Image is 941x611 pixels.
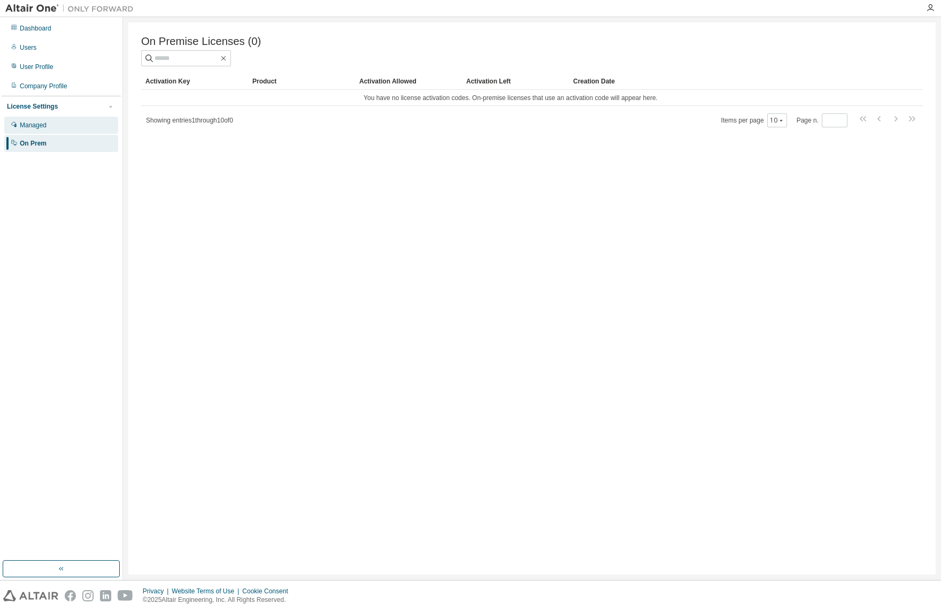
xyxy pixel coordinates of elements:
[20,43,36,52] div: Users
[141,35,261,48] span: On Premise Licenses (0)
[20,121,47,129] div: Managed
[65,590,76,601] img: facebook.svg
[172,587,242,595] div: Website Terms of Use
[146,117,233,124] span: Showing entries 1 through 10 of 0
[359,73,458,90] div: Activation Allowed
[20,24,51,33] div: Dashboard
[20,139,47,148] div: On Prem
[20,63,53,71] div: User Profile
[100,590,111,601] img: linkedin.svg
[118,590,133,601] img: youtube.svg
[242,587,294,595] div: Cookie Consent
[143,595,295,605] p: © 2025 Altair Engineering, Inc. All Rights Reserved.
[7,102,58,111] div: License Settings
[252,73,351,90] div: Product
[20,82,67,90] div: Company Profile
[3,590,58,601] img: altair_logo.svg
[5,3,139,14] img: Altair One
[145,73,244,90] div: Activation Key
[141,90,880,106] td: You have no license activation codes. On-premise licenses that use an activation code will appear...
[82,590,94,601] img: instagram.svg
[770,116,784,125] button: 10
[721,113,787,127] span: Items per page
[797,113,847,127] span: Page n.
[143,587,172,595] div: Privacy
[573,73,876,90] div: Creation Date
[466,73,565,90] div: Activation Left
